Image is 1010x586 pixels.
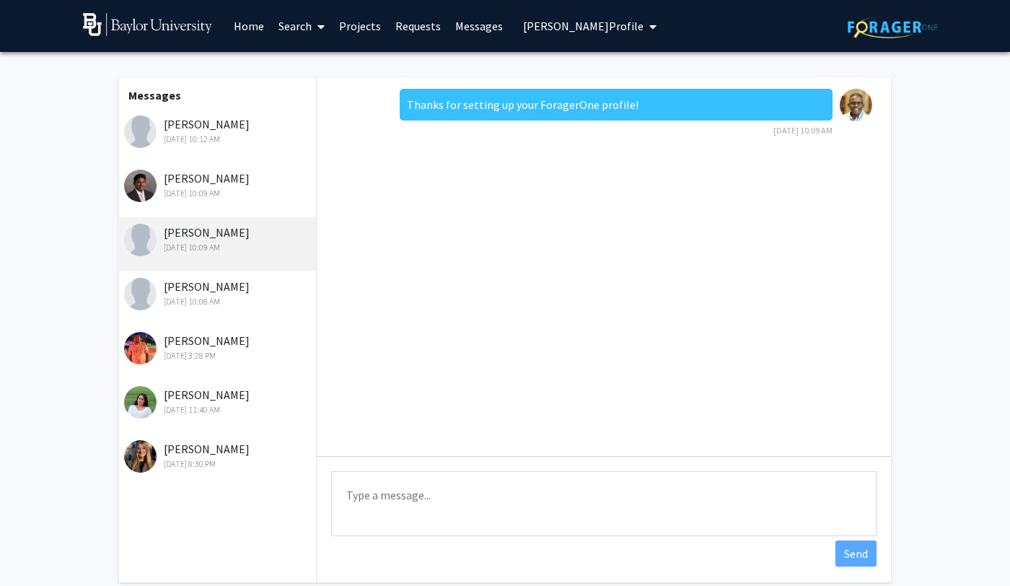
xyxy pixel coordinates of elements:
div: [PERSON_NAME] [124,170,312,200]
div: [PERSON_NAME] [124,440,312,471]
img: Anna Cooper [124,440,157,473]
a: Messages [448,1,510,51]
span: [PERSON_NAME] Profile [523,19,644,33]
a: Home [227,1,271,51]
div: [DATE] 10:09 AM [124,241,312,254]
img: ForagerOne Logo [848,16,938,38]
div: Thanks for setting up your ForagerOne profile! [400,89,833,121]
img: Dwayne Simmons [840,89,872,121]
button: Send [835,541,877,567]
img: Rohan Roy [124,332,157,364]
b: Messages [128,88,181,102]
div: [DATE] 11:40 AM [124,403,312,416]
img: Baylor University Logo [83,13,212,36]
a: Search [271,1,332,51]
img: Aislina Hudda [124,278,157,310]
div: [PERSON_NAME] [124,224,312,254]
div: [PERSON_NAME] [124,386,312,416]
span: [DATE] 10:09 AM [773,125,833,136]
div: [DATE] 10:09 AM [124,187,312,200]
div: [DATE] 10:12 AM [124,133,312,146]
a: Projects [332,1,388,51]
div: [DATE] 3:28 PM [124,349,312,362]
img: Rishika Kohli [124,386,157,419]
img: Ganga Karra [124,115,157,148]
div: [DATE] 8:30 PM [124,458,312,471]
div: [PERSON_NAME] [124,115,312,146]
textarea: Message [331,471,877,536]
img: Rethi Senthilmurugan [124,224,157,256]
img: Anishvaran Manohar [124,170,157,202]
a: Requests [388,1,448,51]
div: [DATE] 10:08 AM [124,295,312,308]
div: [PERSON_NAME] [124,332,312,362]
div: [PERSON_NAME] [124,278,312,308]
iframe: Chat [11,521,61,575]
